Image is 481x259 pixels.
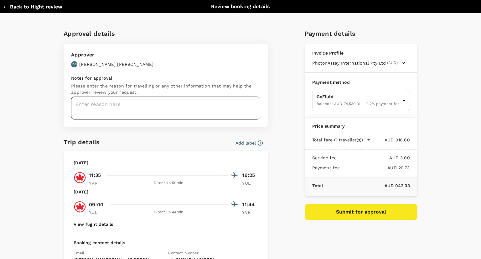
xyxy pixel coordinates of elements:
[242,201,258,209] p: 11:44
[323,182,410,189] p: AUD 942.33
[108,209,228,215] div: Direct , 5h 44min
[312,60,386,66] span: PhotonAssay International Pty Ltd
[235,140,263,146] button: Add label
[74,189,88,195] p: [DATE]
[370,137,410,143] p: AUD 918.60
[64,29,268,39] h6: Approval details
[89,209,105,215] p: YUL
[312,123,410,129] p: Price summary
[79,61,153,67] p: [PERSON_NAME] [PERSON_NAME]
[74,240,258,246] p: Booking contact details
[312,50,410,56] p: Invoice Profile
[387,60,398,66] span: (AUD)
[71,75,260,81] p: Notes for approval
[312,137,363,143] p: Total fare (1 traveller(s))
[305,204,417,220] button: Submit for approval
[312,60,405,66] button: PhotonAssay International Pty Ltd(AUD)
[312,89,410,111] div: GoFluidBalance: AUD 74,530.312.2% payment fee
[168,251,199,255] span: Contact number
[242,180,258,186] p: YUL
[312,182,323,189] p: Total
[242,209,258,215] p: YVR
[64,137,100,147] h6: Trip details
[3,4,62,10] button: Back to flight review
[74,201,86,213] img: AC
[340,165,410,171] p: AUD 20.73
[312,79,410,85] p: Payment method
[74,160,88,166] p: [DATE]
[312,137,370,143] button: Total fare (1 traveller(s))
[211,3,270,10] p: Review booking details
[74,172,86,184] img: AC
[89,180,105,186] p: YVR
[71,51,153,59] p: Approver
[305,29,417,39] h6: Payment details
[74,222,113,227] button: View flight details
[366,102,400,106] span: 2.2 % payment fee
[72,62,76,66] p: DS
[317,93,400,100] p: GoFluid
[89,172,101,179] p: 11:35
[312,155,337,161] p: Service fee
[317,102,360,106] span: Balance : AUD 74,530.31
[89,201,103,209] p: 09:00
[242,172,258,179] p: 19:25
[108,180,228,186] div: Direct , 4h 50min
[337,155,410,161] p: AUD 3.00
[71,83,260,95] p: Please enter the reason for travelling or any other information that may help the approver review...
[312,165,340,171] p: Payment fee
[74,251,84,255] span: Email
